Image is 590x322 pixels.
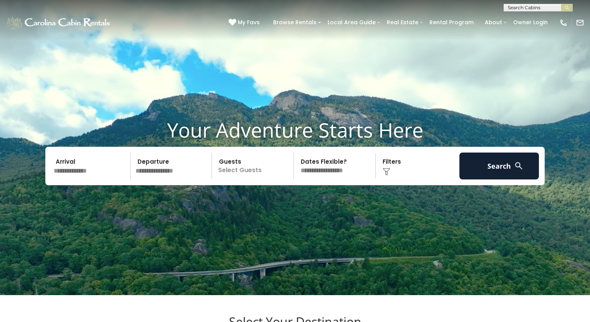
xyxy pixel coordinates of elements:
button: Search [459,153,539,179]
a: Browse Rentals [269,17,320,28]
a: About [481,17,506,28]
span: My Favs [238,18,260,27]
img: White-1-1-2.png [6,15,112,30]
img: mail-regular-white.png [576,18,584,27]
img: search-regular-white.png [514,161,524,171]
p: Select Guests [214,153,293,179]
a: Owner Login [509,17,552,28]
a: Rental Program [426,17,477,28]
a: Local Area Guide [324,17,380,28]
img: phone-regular-white.png [559,18,568,27]
a: Real Estate [383,17,422,28]
h1: Your Adventure Starts Here [6,118,584,142]
a: My Favs [229,18,262,27]
img: filter--v1.png [383,168,390,176]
